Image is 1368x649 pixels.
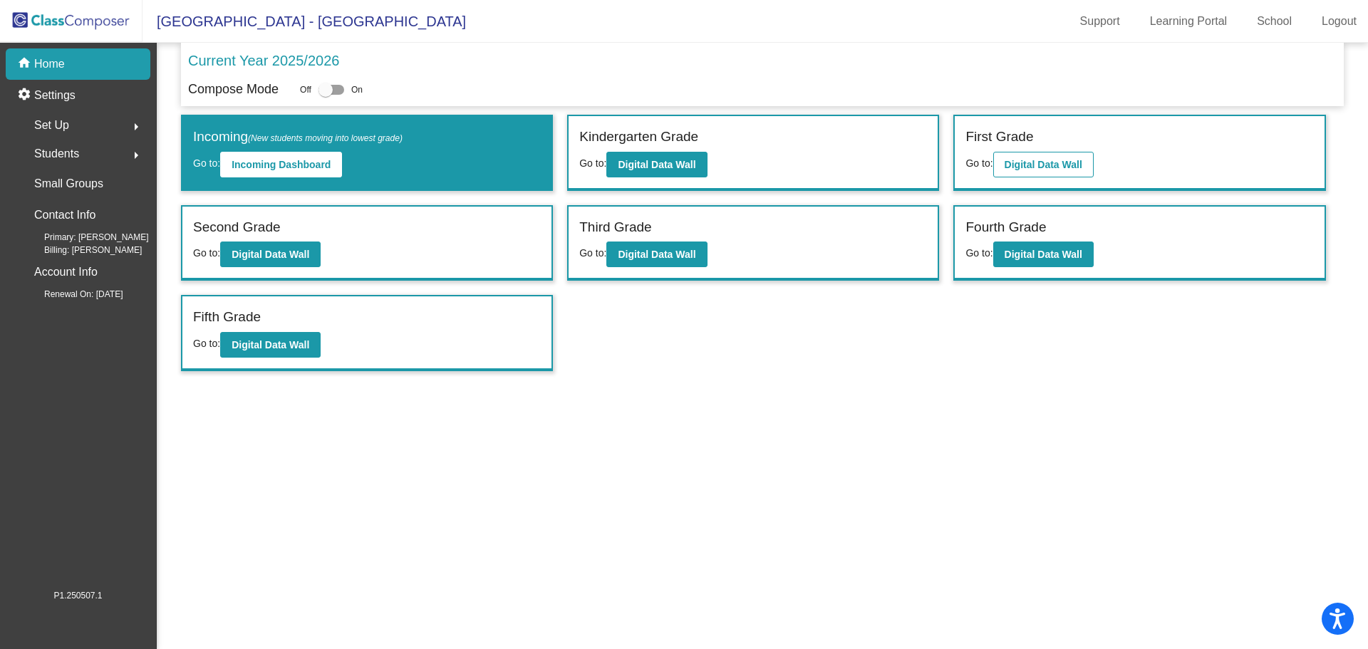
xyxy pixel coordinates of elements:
[193,338,220,349] span: Go to:
[965,217,1046,238] label: Fourth Grade
[34,56,65,73] p: Home
[1069,10,1131,33] a: Support
[220,152,342,177] button: Incoming Dashboard
[21,288,123,301] span: Renewal On: [DATE]
[128,118,145,135] mat-icon: arrow_right
[965,127,1033,147] label: First Grade
[193,157,220,169] span: Go to:
[351,83,363,96] span: On
[232,159,331,170] b: Incoming Dashboard
[1005,249,1082,260] b: Digital Data Wall
[220,332,321,358] button: Digital Data Wall
[34,144,79,164] span: Students
[606,242,707,267] button: Digital Data Wall
[965,157,993,169] span: Go to:
[21,244,142,256] span: Billing: [PERSON_NAME]
[579,127,698,147] label: Kindergarten Grade
[193,247,220,259] span: Go to:
[300,83,311,96] span: Off
[34,262,98,282] p: Account Info
[17,56,34,73] mat-icon: home
[993,152,1094,177] button: Digital Data Wall
[193,217,281,238] label: Second Grade
[1245,10,1303,33] a: School
[188,50,339,71] p: Current Year 2025/2026
[34,174,103,194] p: Small Groups
[188,80,279,99] p: Compose Mode
[248,133,403,143] span: (New students moving into lowest grade)
[21,231,149,244] span: Primary: [PERSON_NAME]
[232,249,309,260] b: Digital Data Wall
[993,242,1094,267] button: Digital Data Wall
[128,147,145,164] mat-icon: arrow_right
[579,157,606,169] span: Go to:
[1005,159,1082,170] b: Digital Data Wall
[193,307,261,328] label: Fifth Grade
[142,10,466,33] span: [GEOGRAPHIC_DATA] - [GEOGRAPHIC_DATA]
[17,87,34,104] mat-icon: settings
[579,217,651,238] label: Third Grade
[1310,10,1368,33] a: Logout
[606,152,707,177] button: Digital Data Wall
[579,247,606,259] span: Go to:
[220,242,321,267] button: Digital Data Wall
[1139,10,1239,33] a: Learning Portal
[965,247,993,259] span: Go to:
[34,87,76,104] p: Settings
[618,159,695,170] b: Digital Data Wall
[34,205,95,225] p: Contact Info
[34,115,69,135] span: Set Up
[618,249,695,260] b: Digital Data Wall
[232,339,309,351] b: Digital Data Wall
[193,127,403,147] label: Incoming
